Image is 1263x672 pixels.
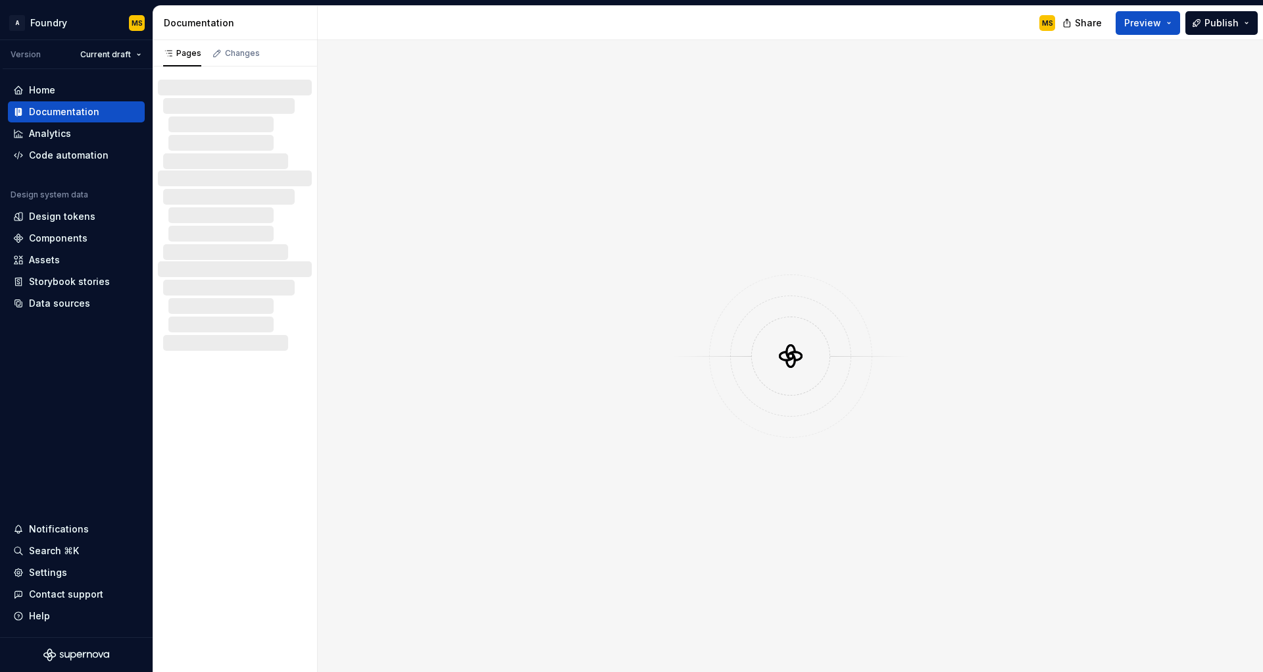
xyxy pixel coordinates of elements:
a: Components [8,228,145,249]
div: Storybook stories [29,275,110,288]
div: Settings [29,566,67,579]
button: AFoundryMS [3,9,150,37]
a: Data sources [8,293,145,314]
a: Home [8,80,145,101]
a: Assets [8,249,145,271]
div: Help [29,609,50,623]
button: Contact support [8,584,145,605]
div: MS [1042,18,1053,28]
div: Code automation [29,149,109,162]
button: Current draft [74,45,147,64]
div: A [9,15,25,31]
a: Code automation [8,145,145,166]
div: Documentation [29,105,99,118]
div: MS [132,18,143,28]
div: Contact support [29,588,103,601]
div: Changes [225,48,260,59]
div: Assets [29,253,60,267]
div: Notifications [29,523,89,536]
a: Documentation [8,101,145,122]
svg: Supernova Logo [43,648,109,661]
button: Preview [1116,11,1180,35]
span: Preview [1124,16,1161,30]
button: Notifications [8,519,145,540]
div: Foundry [30,16,67,30]
a: Analytics [8,123,145,144]
div: Components [29,232,87,245]
div: Design system data [11,190,88,200]
div: Design tokens [29,210,95,223]
a: Settings [8,562,145,583]
button: Search ⌘K [8,540,145,561]
button: Publish [1185,11,1258,35]
div: Home [29,84,55,97]
button: Help [8,606,145,627]
div: Data sources [29,297,90,310]
span: Publish [1204,16,1239,30]
div: Version [11,49,41,60]
a: Design tokens [8,206,145,227]
div: Documentation [164,16,312,30]
button: Share [1056,11,1110,35]
a: Storybook stories [8,271,145,292]
span: Current draft [80,49,131,60]
div: Pages [163,48,201,59]
span: Share [1075,16,1102,30]
div: Search ⌘K [29,544,79,557]
div: Analytics [29,127,71,140]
